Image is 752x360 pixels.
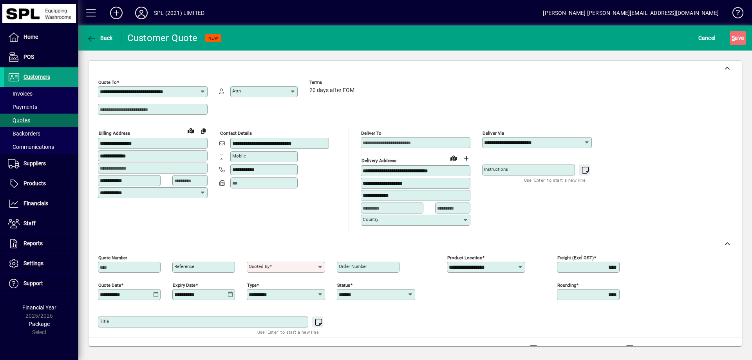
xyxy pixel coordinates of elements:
[309,80,356,85] span: Terms
[29,321,50,327] span: Package
[129,6,154,20] button: Profile
[8,117,30,123] span: Quotes
[78,31,121,45] app-page-header-button: Back
[23,200,48,206] span: Financials
[4,47,78,67] a: POS
[337,282,350,288] mat-label: Status
[473,342,513,355] span: Product History
[470,342,516,356] button: Product History
[4,127,78,140] a: Backorders
[543,7,719,19] div: [PERSON_NAME] [PERSON_NAME][EMAIL_ADDRESS][DOMAIN_NAME]
[539,345,612,353] label: Show Line Volumes/Weights
[4,174,78,194] a: Products
[483,130,504,136] mat-label: Deliver via
[8,130,40,137] span: Backorders
[730,31,746,45] button: Save
[339,264,367,269] mat-label: Order number
[447,255,482,260] mat-label: Product location
[23,220,36,226] span: Staff
[8,90,33,97] span: Invoices
[524,175,586,185] mat-hint: Use 'Enter' to start a new line
[208,36,218,41] span: NEW
[484,166,508,172] mat-label: Instructions
[557,282,576,288] mat-label: Rounding
[23,180,46,186] span: Products
[727,2,742,27] a: Knowledge Base
[4,114,78,127] a: Quotes
[4,140,78,154] a: Communications
[98,255,127,260] mat-label: Quote number
[23,160,46,166] span: Suppliers
[696,31,718,45] button: Cancel
[23,260,43,266] span: Settings
[4,274,78,293] a: Support
[98,80,117,85] mat-label: Quote To
[249,264,269,269] mat-label: Quoted by
[23,240,43,246] span: Reports
[689,342,720,355] span: Product
[23,54,34,60] span: POS
[184,124,197,137] a: View on map
[732,32,744,44] span: ave
[4,27,78,47] a: Home
[363,217,378,222] mat-label: Country
[447,152,460,164] a: View on map
[635,345,681,353] label: Show Cost/Profit
[4,234,78,253] a: Reports
[361,130,381,136] mat-label: Deliver To
[557,255,594,260] mat-label: Freight (excl GST)
[173,282,195,288] mat-label: Expiry date
[732,35,735,41] span: S
[100,318,109,324] mat-label: Title
[232,88,241,94] mat-label: Attn
[698,32,716,44] span: Cancel
[257,327,319,336] mat-hint: Use 'Enter' to start a new line
[23,280,43,286] span: Support
[685,342,724,356] button: Product
[98,282,121,288] mat-label: Quote date
[8,144,54,150] span: Communications
[232,153,246,159] mat-label: Mobile
[247,282,257,288] mat-label: Type
[309,87,354,94] span: 20 days after EOM
[104,6,129,20] button: Add
[154,7,204,19] div: SPL (2021) LIMITED
[4,214,78,233] a: Staff
[22,304,56,311] span: Financial Year
[23,74,50,80] span: Customers
[4,100,78,114] a: Payments
[174,264,194,269] mat-label: Reference
[197,125,210,137] button: Copy to Delivery address
[4,87,78,100] a: Invoices
[4,254,78,273] a: Settings
[87,35,113,41] span: Back
[460,152,472,165] button: Choose address
[8,104,37,110] span: Payments
[127,32,198,44] div: Customer Quote
[23,34,38,40] span: Home
[4,194,78,213] a: Financials
[85,31,115,45] button: Back
[4,154,78,174] a: Suppliers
